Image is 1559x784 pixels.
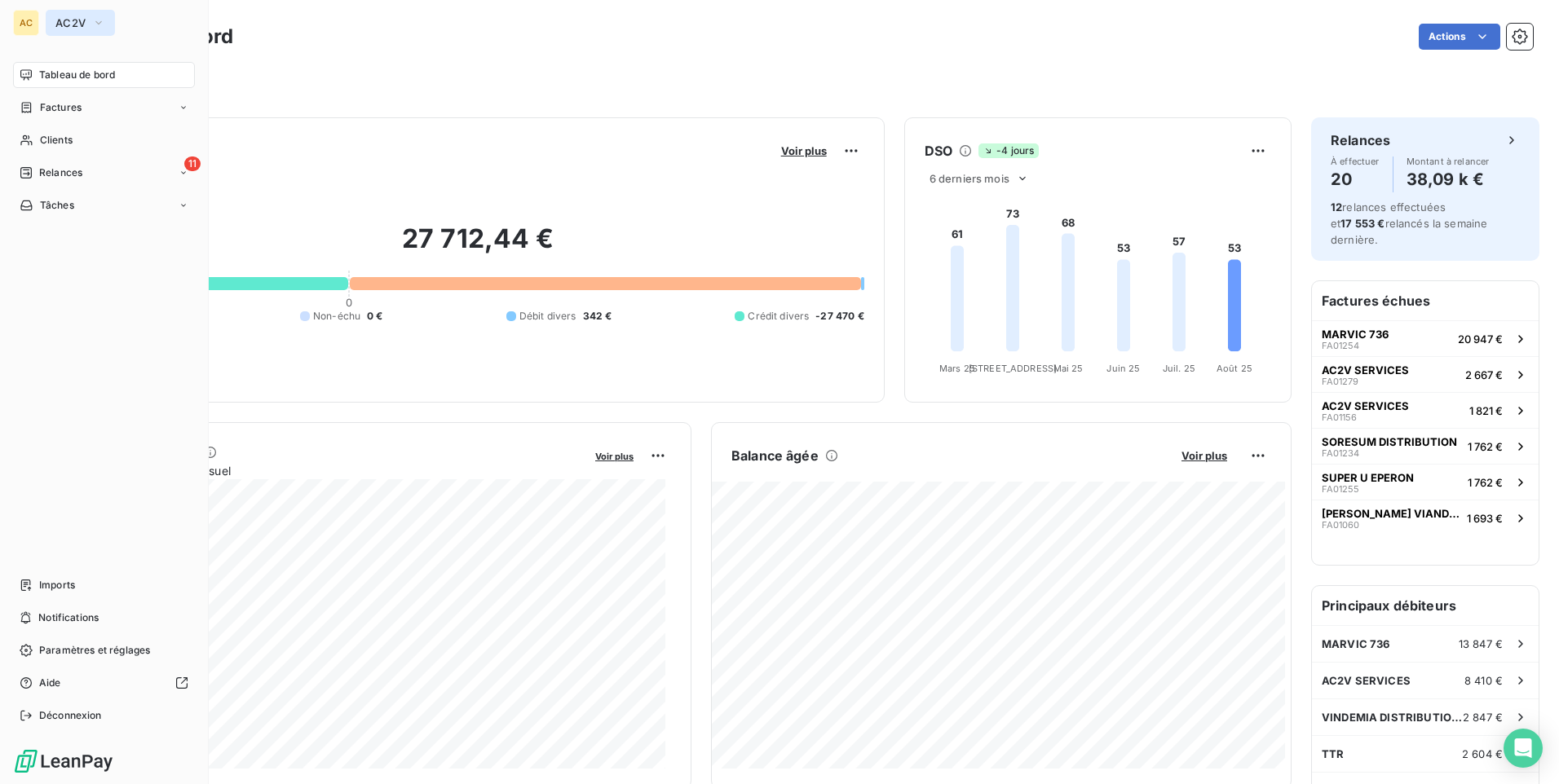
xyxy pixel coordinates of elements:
span: SUPER U EPERON [1322,471,1414,484]
h6: Principaux débiteurs [1312,586,1539,625]
h6: Balance âgée [731,446,819,465]
span: Relances [39,165,82,180]
span: 1 762 € [1468,476,1503,489]
tspan: Mars 25 [939,363,975,374]
span: Voir plus [595,451,634,462]
tspan: Mai 25 [1053,363,1083,374]
span: Imports [39,578,75,592]
span: FA01254 [1322,341,1359,350]
h2: 27 712,44 € [92,222,864,271]
span: Aide [39,676,61,690]
h4: 38,09 k € [1407,166,1490,192]
span: relances effectuées et relancés la semaine dernière. [1331,200,1487,246]
span: 20 947 € [1458,333,1503,346]
tspan: Août 25 [1217,363,1252,374]
span: 2 604 € [1462,747,1503,760]
span: FA01255 [1322,484,1359,494]
h6: Factures échues [1312,281,1539,320]
span: Crédit divers [748,309,809,324]
button: Voir plus [776,143,832,158]
img: Logo LeanPay [13,748,114,774]
span: FA01279 [1322,377,1358,386]
h4: 20 [1331,166,1380,192]
tspan: [STREET_ADDRESS] [968,363,1056,374]
div: Open Intercom Messenger [1504,729,1543,768]
span: MARVIC 736 [1322,637,1390,650]
span: 1 821 € [1469,404,1503,417]
button: [PERSON_NAME] VIANDE PAYSFA010601 693 € [1312,500,1539,535]
span: AC2V SERVICES [1322,674,1411,687]
a: Clients [13,127,195,153]
span: -4 jours [978,143,1039,158]
button: Actions [1419,24,1500,50]
span: MARVIC 736 [1322,328,1389,341]
span: AC2V [55,16,86,29]
a: Imports [13,572,195,598]
span: FA01234 [1322,448,1359,458]
tspan: Juin 25 [1106,363,1140,374]
span: Tableau de bord [39,68,115,82]
button: SORESUM DISTRIBUTIONFA012341 762 € [1312,428,1539,464]
a: Tâches [13,192,195,218]
button: Voir plus [590,448,638,463]
button: MARVIC 736FA0125420 947 € [1312,320,1539,356]
span: Chiffre d'affaires mensuel [92,462,584,479]
span: 342 € [583,309,612,324]
a: Tableau de bord [13,62,195,88]
span: À effectuer [1331,156,1380,166]
a: Paramètres et réglages [13,637,195,663]
a: Factures [13,95,195,121]
span: FA01156 [1322,412,1357,422]
span: 2 667 € [1465,368,1503,381]
a: 11Relances [13,160,195,186]
span: 11 [184,156,201,171]
span: Paramètres et réglages [39,643,150,658]
span: 12 [1331,200,1342,214]
span: 0 [346,296,352,309]
span: TTR [1322,747,1344,760]
span: -27 470 € [815,309,863,324]
span: 2 847 € [1463,711,1503,724]
span: AC2V SERVICES [1322,399,1409,412]
span: 1 693 € [1467,512,1503,525]
h6: Relances [1331,130,1390,150]
span: Non-échu [313,309,360,324]
span: 6 derniers mois [930,172,1009,185]
span: 17 553 € [1340,217,1385,230]
button: AC2V SERVICESFA012792 667 € [1312,356,1539,392]
span: Montant à relancer [1407,156,1490,166]
span: Clients [40,133,73,148]
tspan: Juil. 25 [1163,363,1195,374]
button: AC2V SERVICESFA011561 821 € [1312,392,1539,428]
span: Déconnexion [39,708,102,723]
span: VINDEMIA DISTRIBUTION/ CARREFOUR LE PORT [1322,711,1463,724]
span: Tâches [40,198,74,213]
span: Voir plus [781,144,827,157]
span: AC2V SERVICES [1322,363,1409,377]
span: Voir plus [1181,449,1227,462]
span: Débit divers [519,309,576,324]
a: Aide [13,670,195,696]
span: [PERSON_NAME] VIANDE PAYS [1322,507,1460,520]
span: 8 410 € [1464,674,1503,687]
button: SUPER U EPERONFA012551 762 € [1312,464,1539,500]
span: Factures [40,100,82,115]
h6: DSO [925,141,952,161]
span: 13 847 € [1459,637,1503,650]
span: FA01060 [1322,520,1359,530]
span: SORESUM DISTRIBUTION [1322,435,1457,448]
button: Voir plus [1177,448,1232,463]
span: Notifications [38,610,99,625]
span: 0 € [367,309,382,324]
div: AC [13,10,39,36]
span: 1 762 € [1468,440,1503,453]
